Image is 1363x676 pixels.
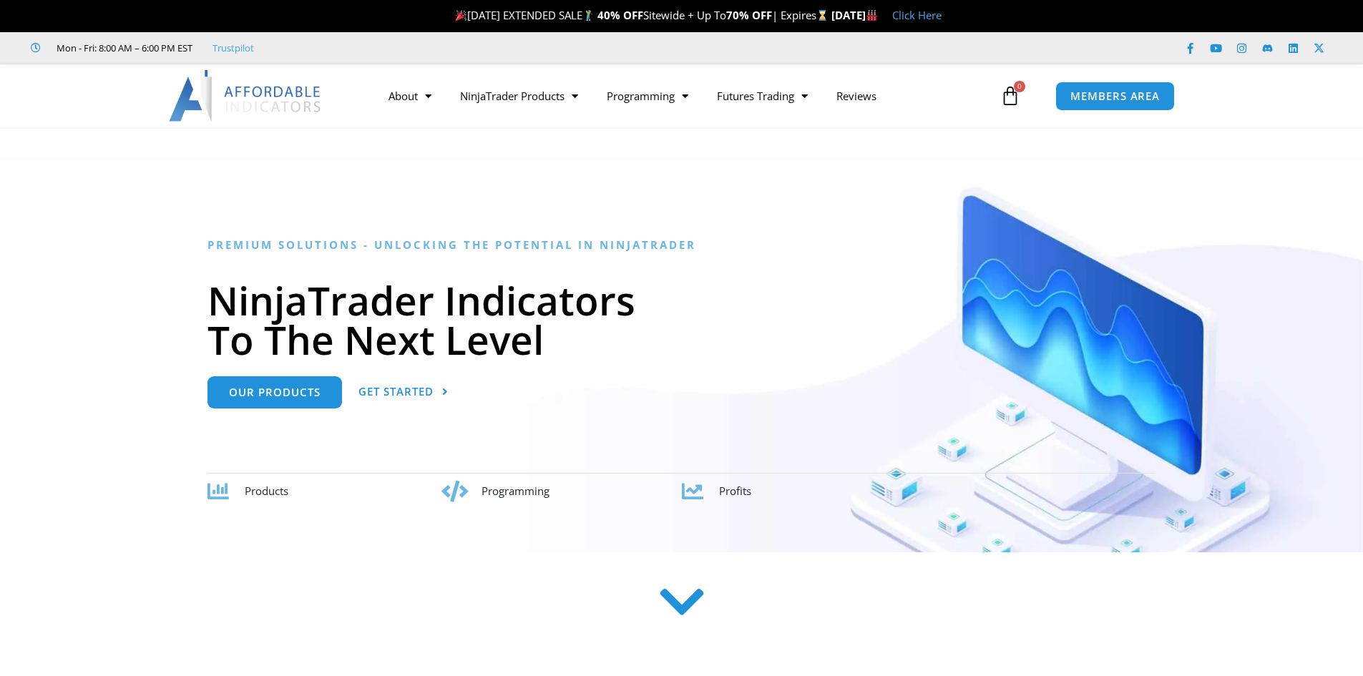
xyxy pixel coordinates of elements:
span: MEMBERS AREA [1070,91,1160,102]
span: Products [245,484,288,498]
a: Programming [592,79,703,112]
a: MEMBERS AREA [1055,82,1175,111]
a: About [374,79,446,112]
a: NinjaTrader Products [446,79,592,112]
a: Click Here [892,8,942,22]
a: Reviews [822,79,891,112]
a: 0 [979,75,1042,117]
strong: [DATE] [831,8,878,22]
a: Futures Trading [703,79,822,112]
span: Our Products [229,387,321,398]
span: Programming [482,484,549,498]
span: 0 [1014,81,1025,92]
img: 🏭 [866,10,877,21]
a: Trustpilot [212,39,254,57]
img: 🎉 [456,10,466,21]
nav: Menu [374,79,997,112]
strong: 70% OFF [726,8,772,22]
span: Profits [719,484,751,498]
strong: 40% OFF [597,8,643,22]
span: [DATE] EXTENDED SALE Sitewide + Up To | Expires [452,8,831,22]
h1: NinjaTrader Indicators To The Next Level [207,280,1156,359]
h6: Premium Solutions - Unlocking the Potential in NinjaTrader [207,238,1156,252]
img: LogoAI | Affordable Indicators – NinjaTrader [169,70,323,122]
a: Our Products [207,376,342,408]
a: Get Started [358,376,449,408]
span: Get Started [358,386,434,397]
img: ⌛ [817,10,828,21]
img: 🏌️‍♂️ [583,10,594,21]
span: Mon - Fri: 8:00 AM – 6:00 PM EST [53,39,192,57]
